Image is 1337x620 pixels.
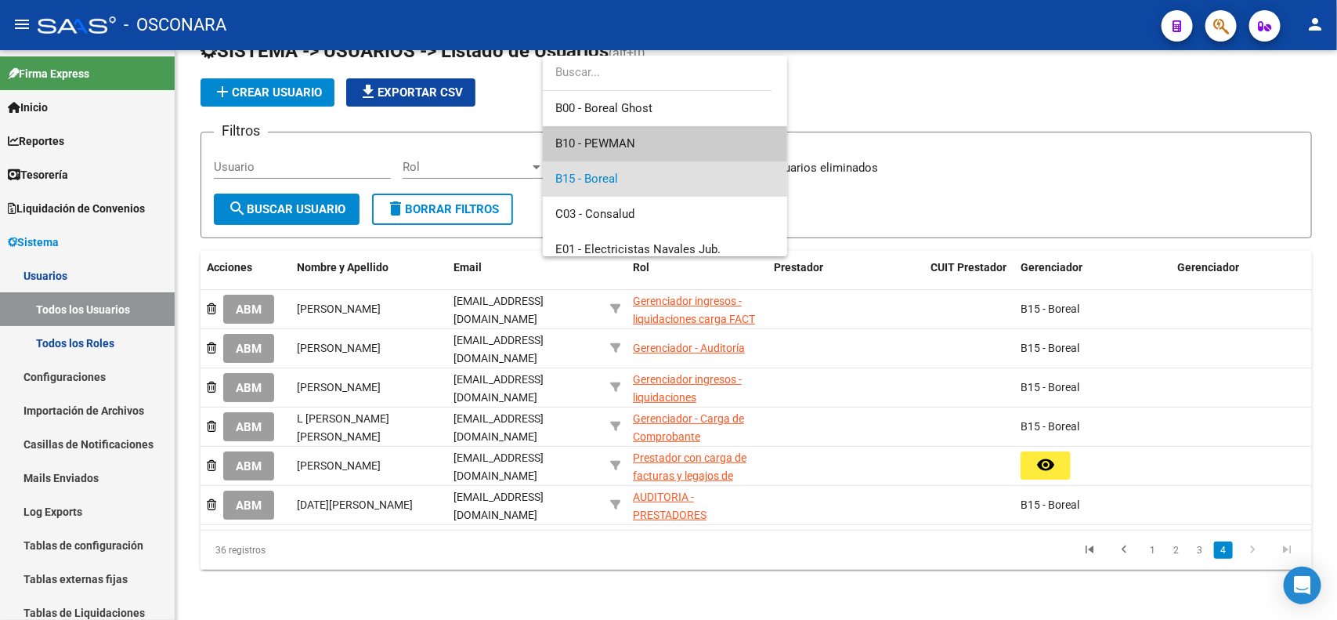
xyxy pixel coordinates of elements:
[555,172,618,186] span: B15 - Boreal
[555,101,652,115] span: B00 - Boreal Ghost
[1284,567,1321,604] div: Open Intercom Messenger
[555,207,634,221] span: C03 - Consalud
[555,136,635,150] span: B10 - PEWMAN
[555,242,721,256] span: E01 - Electricistas Navales Jub.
